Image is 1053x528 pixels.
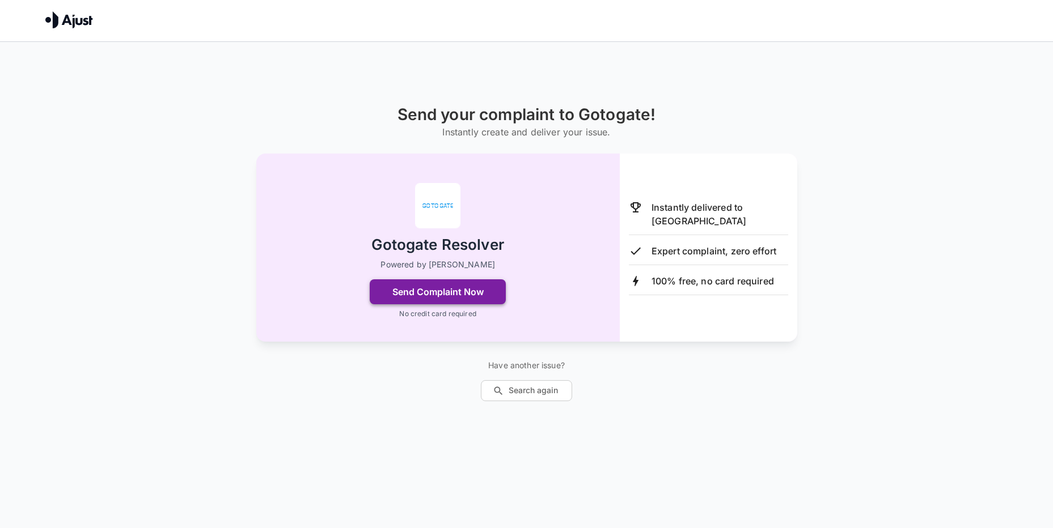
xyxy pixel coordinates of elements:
p: No credit card required [399,309,476,319]
h2: Gotogate Resolver [371,235,504,255]
p: Expert complaint, zero effort [652,244,776,258]
img: Gotogate [415,183,460,228]
h6: Instantly create and deliver your issue. [397,124,656,140]
p: Powered by [PERSON_NAME] [380,259,495,270]
p: Instantly delivered to [GEOGRAPHIC_DATA] [652,201,788,228]
h1: Send your complaint to Gotogate! [397,105,656,124]
img: Ajust [45,11,93,28]
p: Have another issue? [481,360,572,371]
button: Search again [481,380,572,401]
p: 100% free, no card required [652,274,774,288]
button: Send Complaint Now [370,279,506,304]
